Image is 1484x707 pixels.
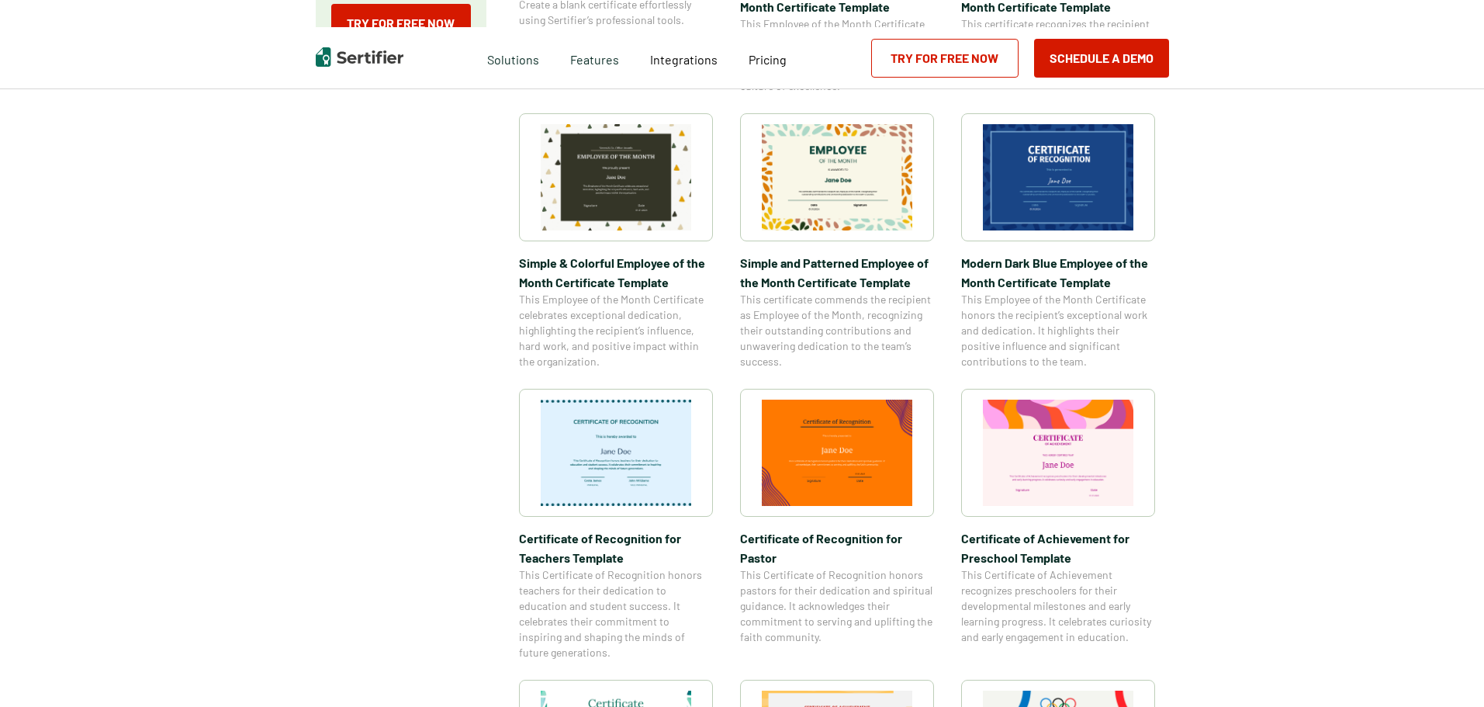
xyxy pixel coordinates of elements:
span: Simple & Colorful Employee of the Month Certificate Template [519,253,713,292]
a: Certificate of Achievement for Preschool TemplateCertificate of Achievement for Preschool Templat... [961,389,1155,660]
img: Modern Dark Blue Employee of the Month Certificate Template [983,124,1133,230]
span: Features [570,48,619,68]
img: Simple and Patterned Employee of the Month Certificate Template [762,124,912,230]
img: Certificate of Achievement for Preschool Template [983,400,1133,506]
span: This Certificate of Achievement recognizes preschoolers for their developmental milestones and ea... [961,567,1155,645]
a: Try for Free Now [331,4,471,43]
span: This Certificate of Recognition honors pastors for their dedication and spiritual guidance. It ac... [740,567,934,645]
img: Certificate of Recognition for Pastor [762,400,912,506]
a: Simple and Patterned Employee of the Month Certificate TemplateSimple and Patterned Employee of t... [740,113,934,369]
iframe: Chat Widget [1406,632,1484,707]
span: Certificate of Achievement for Preschool Template [961,529,1155,567]
a: Try for Free Now [871,39,1019,78]
span: This Employee of the Month Certificate celebrates the dedication, achievements, and positive impa... [740,16,934,94]
a: Certificate of Recognition for Teachers TemplateCertificate of Recognition for Teachers TemplateT... [519,389,713,660]
a: Simple & Colorful Employee of the Month Certificate TemplateSimple & Colorful Employee of the Mon... [519,113,713,369]
span: This Employee of the Month Certificate honors the recipient’s exceptional work and dedication. It... [961,292,1155,369]
span: This certificate commends the recipient as Employee of the Month, recognizing their outstanding c... [740,292,934,369]
span: Certificate of Recognition for Teachers Template [519,529,713,567]
img: Certificate of Recognition for Teachers Template [541,400,691,506]
span: This certificate recognizes the recipient as Employee of the Month for their commitment, reliabil... [961,16,1155,78]
a: Modern Dark Blue Employee of the Month Certificate TemplateModern Dark Blue Employee of the Month... [961,113,1155,369]
span: Simple and Patterned Employee of the Month Certificate Template [740,253,934,292]
a: Certificate of Recognition for PastorCertificate of Recognition for PastorThis Certificate of Rec... [740,389,934,660]
span: Solutions [487,48,539,68]
span: Certificate of Recognition for Pastor [740,529,934,567]
span: This Certificate of Recognition honors teachers for their dedication to education and student suc... [519,567,713,660]
img: Sertifier | Digital Credentialing Platform [316,47,403,67]
span: Modern Dark Blue Employee of the Month Certificate Template [961,253,1155,292]
a: Integrations [650,48,718,68]
span: Integrations [650,52,718,67]
span: Pricing [749,52,787,67]
span: This Employee of the Month Certificate celebrates exceptional dedication, highlighting the recipi... [519,292,713,369]
img: Simple & Colorful Employee of the Month Certificate Template [541,124,691,230]
a: Pricing [749,48,787,68]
